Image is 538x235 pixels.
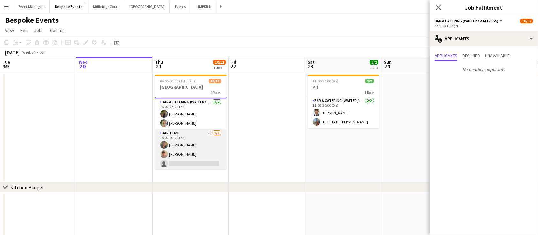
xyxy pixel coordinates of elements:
[383,63,392,70] span: 24
[209,79,221,83] span: 10/12
[10,184,44,191] div: Kitchen Budget
[435,24,533,28] div: 14:00-21:00 (7h)
[308,97,379,128] app-card-role: Bar & Catering (Waiter / waitress)2/211:00-20:00 (9h)[PERSON_NAME][US_STATE][PERSON_NAME]
[191,0,217,13] button: LIMEKILN
[365,79,374,83] span: 2/2
[2,63,10,70] span: 19
[48,26,67,35] a: Comms
[32,26,46,35] a: Jobs
[154,63,163,70] span: 21
[170,0,191,13] button: Events
[13,0,50,13] button: Event Managers
[34,27,44,33] span: Jobs
[308,75,379,128] app-job-card: 11:00-20:00 (9h)2/2PH1 RoleBar & Catering (Waiter / waitress)2/211:00-20:00 (9h)[PERSON_NAME][US_...
[155,84,227,90] h3: [GEOGRAPHIC_DATA]
[211,90,221,95] span: 4 Roles
[5,27,14,33] span: View
[308,84,379,90] h3: PH
[21,50,37,55] span: Week 34
[50,0,88,13] button: Bespoke Events
[307,63,315,70] span: 23
[88,0,124,13] button: Millbridge Court
[435,19,504,23] button: Bar & Catering (Waiter / waitress)
[430,64,538,75] p: No pending applicants
[313,79,339,83] span: 11:00-20:00 (9h)
[155,59,163,65] span: Thu
[370,60,378,65] span: 2/2
[213,60,226,65] span: 10/12
[365,90,374,95] span: 1 Role
[430,3,538,12] h3: Job Fulfilment
[384,59,392,65] span: Sun
[435,19,498,23] span: Bar & Catering (Waiter / waitress)
[160,79,195,83] span: 09:00-01:00 (16h) (Fri)
[155,98,227,129] app-card-role: Bar & Catering (Waiter / waitress)2/216:00-23:00 (7h)[PERSON_NAME][PERSON_NAME]
[308,59,315,65] span: Sat
[5,15,59,25] h1: Bespoke Events
[124,0,170,13] button: [GEOGRAPHIC_DATA]
[18,26,30,35] a: Edit
[78,63,88,70] span: 20
[155,75,227,169] app-job-card: 09:00-01:00 (16h) (Fri)10/12[GEOGRAPHIC_DATA]4 Roles[PERSON_NAME][PERSON_NAME] Bar & Catering (Wa...
[231,59,236,65] span: Fri
[213,65,226,70] div: 1 Job
[79,59,88,65] span: Wed
[155,129,227,170] app-card-role: Bar Team5I2/318:00-01:00 (7h)[PERSON_NAME][PERSON_NAME]
[485,53,510,58] span: Unavailable
[40,50,46,55] div: BST
[5,49,20,56] div: [DATE]
[3,26,17,35] a: View
[230,63,236,70] span: 22
[520,19,533,23] span: 10/12
[370,65,378,70] div: 1 Job
[20,27,28,33] span: Edit
[3,59,10,65] span: Tue
[50,27,64,33] span: Comms
[462,53,480,58] span: Declined
[430,31,538,46] div: Applicants
[435,53,457,58] span: Applicants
